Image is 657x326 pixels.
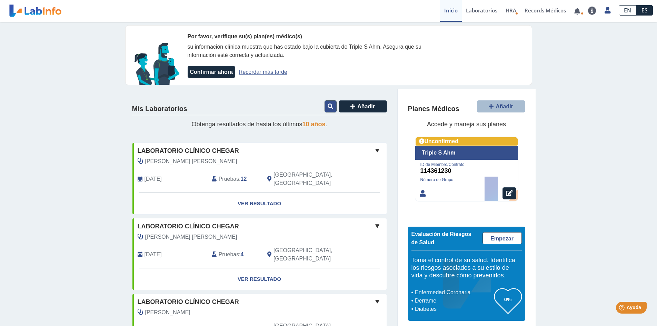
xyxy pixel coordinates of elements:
span: Evaluación de Riesgos de Salud [411,231,471,245]
button: Añadir [477,100,525,112]
span: 2025-03-08 [145,175,162,183]
button: Añadir [339,100,387,112]
span: Pruebas [219,250,239,259]
span: Añadir [496,103,513,109]
span: 10 años [302,121,326,128]
b: 12 [241,176,247,182]
span: su información clínica muestra que has estado bajo la cubierta de Triple S Ahm. Asegura que su in... [188,44,421,58]
li: Derrame [413,297,494,305]
a: Ver Resultado [132,193,387,215]
button: Confirmar ahora [188,66,235,78]
span: HRA [506,7,516,14]
span: Rio Grande, PR [273,246,350,263]
span: Añadir [357,103,375,109]
span: Flores Cheverez, Victor [145,157,237,166]
h4: Planes Médicos [408,105,459,113]
div: Por favor, verifique su(s) plan(es) médico(s) [188,32,432,41]
span: 2025-03-01 [145,250,162,259]
span: Empezar [490,236,514,241]
a: EN [619,5,636,16]
a: Ver Resultado [132,268,387,290]
span: Accede y maneja sus planes [427,121,506,128]
div: : [207,246,262,263]
a: Empezar [482,232,522,244]
iframe: Help widget launcher [596,299,649,318]
span: Solivan, Pedro [145,308,190,317]
span: Flores Cheverez, Victor [145,233,237,241]
div: : [207,171,262,187]
h4: Mis Laboratorios [132,105,187,113]
a: Recordar más tarde [239,69,287,75]
b: 4 [241,251,244,257]
li: Enfermedad Coronaria [413,288,494,297]
span: Rio Grande, PR [273,171,350,187]
a: ES [636,5,653,16]
span: Laboratorio Clínico Chegar [138,297,239,307]
span: Obtenga resultados de hasta los últimos . [191,121,327,128]
span: Laboratorio Clínico Chegar [138,146,239,156]
li: Diabetes [413,305,494,313]
h5: Toma el control de su salud. Identifica los riesgos asociados a su estilo de vida y descubre cómo... [411,257,522,279]
span: Laboratorio Clínico Chegar [138,222,239,231]
span: Pruebas [219,175,239,183]
h3: 0% [494,295,522,304]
